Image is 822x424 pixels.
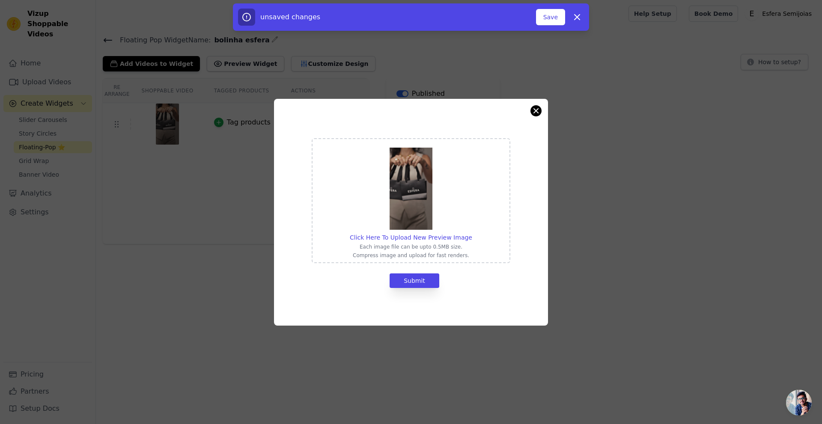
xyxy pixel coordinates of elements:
div: Bate-papo aberto [786,390,812,415]
img: preview [390,148,432,230]
span: Click Here To Upload New Preview Image [350,234,472,241]
button: Submit [390,273,439,288]
p: Compress image and upload for fast renders. [350,252,472,259]
span: unsaved changes [260,13,320,21]
button: Save [536,9,565,25]
button: Close modal [531,106,541,116]
p: Each image file can be upto 0.5MB size. [350,243,472,250]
